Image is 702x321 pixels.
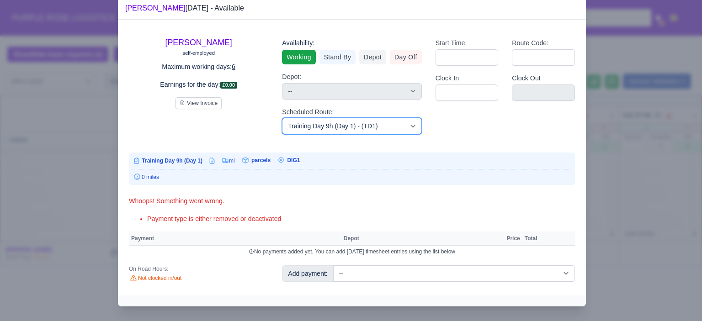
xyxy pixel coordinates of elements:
[129,79,268,90] p: Earnings for the day:
[182,50,215,56] small: self-employed
[232,63,235,70] u: 6
[125,4,186,12] a: [PERSON_NAME]
[656,277,702,321] iframe: Chat Widget
[129,246,575,258] td: No payments added yet, You can add [DATE] timesheet entries using the list below
[282,50,315,64] a: Working
[125,3,244,14] div: [DATE] - Available
[512,73,541,84] label: Clock Out
[129,232,341,245] th: Payment
[282,107,334,117] label: Scheduled Route:
[390,50,422,64] a: Day Off
[165,38,232,47] a: [PERSON_NAME]
[129,62,268,72] p: Maximum working days:
[216,156,235,165] td: mi
[436,38,467,48] label: Start Time:
[147,214,575,224] li: Payment type is either removed or deactivated
[129,196,575,206] div: Whoops! Something went wrong.
[129,274,268,283] div: Not clocked in/out
[133,173,571,181] div: 0 miles
[175,97,222,109] button: View Invoice
[282,265,333,282] div: Add payment:
[282,38,421,48] div: Availability:
[282,72,301,82] label: Depot:
[436,73,459,84] label: Clock In
[220,82,238,89] span: £0.00
[319,50,356,64] a: Stand By
[251,157,271,163] span: parcels
[359,50,386,64] a: Depot
[129,265,268,273] div: On Road Hours:
[522,232,540,245] th: Total
[287,157,300,163] span: DIG1
[341,232,497,245] th: Depot
[504,232,522,245] th: Price
[512,38,548,48] label: Route Code:
[142,158,202,164] span: Training Day 9h (Day 1)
